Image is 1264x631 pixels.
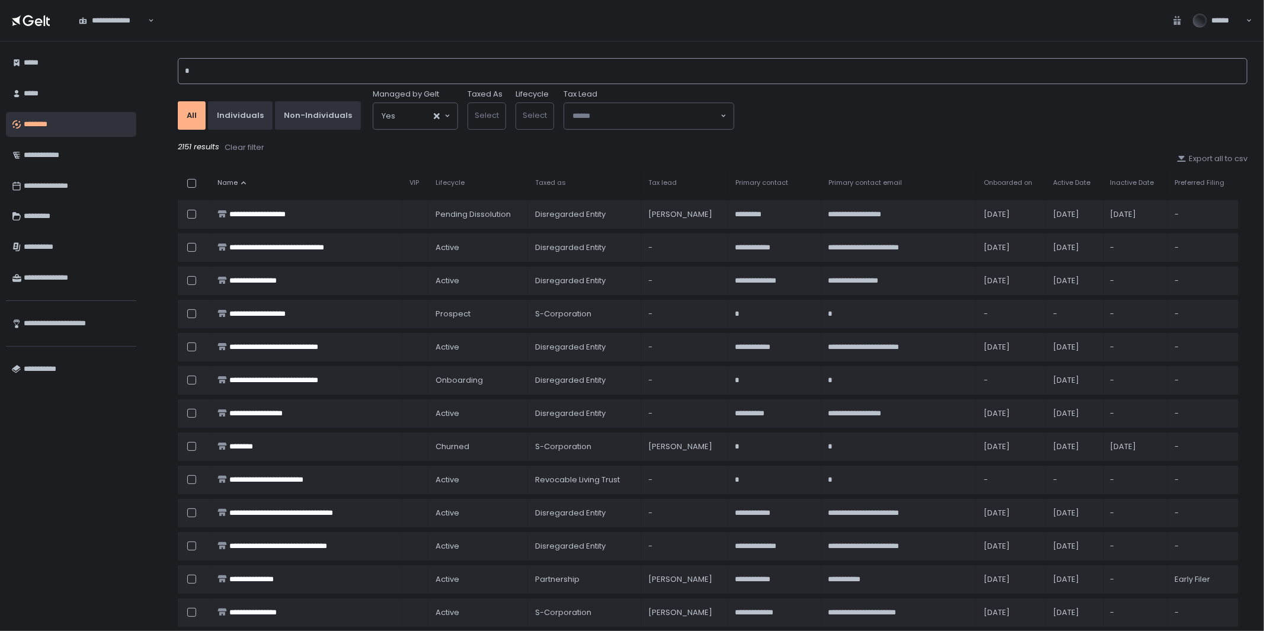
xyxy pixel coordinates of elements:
[436,342,459,353] span: active
[475,110,499,121] span: Select
[564,103,734,129] div: Search for option
[535,209,635,220] div: Disregarded Entity
[436,178,465,187] span: Lifecycle
[648,375,721,386] div: -
[648,178,677,187] span: Tax lead
[468,89,503,100] label: Taxed As
[436,309,471,319] span: prospect
[648,309,721,319] div: -
[984,408,1039,419] div: [DATE]
[1177,153,1247,164] button: Export all to csv
[535,508,635,518] div: Disregarded Entity
[1053,574,1096,585] div: [DATE]
[436,607,459,618] span: active
[1175,441,1231,452] div: -
[564,89,597,100] span: Tax Lead
[436,209,511,220] span: pending Dissolution
[535,375,635,386] div: Disregarded Entity
[535,309,635,319] div: S-Corporation
[535,408,635,419] div: Disregarded Entity
[1111,475,1161,485] div: -
[436,441,469,452] span: churned
[1053,309,1096,319] div: -
[1111,178,1154,187] span: Inactive Date
[1111,441,1161,452] div: [DATE]
[648,475,721,485] div: -
[1053,342,1096,353] div: [DATE]
[1111,342,1161,353] div: -
[535,574,635,585] div: Partnership
[1111,276,1161,286] div: -
[984,574,1039,585] div: [DATE]
[1175,309,1231,319] div: -
[648,242,721,253] div: -
[648,408,721,419] div: -
[1175,607,1231,618] div: -
[984,508,1039,518] div: [DATE]
[648,276,721,286] div: -
[984,276,1039,286] div: [DATE]
[436,574,459,585] span: active
[436,408,459,419] span: active
[284,110,352,121] div: Non-Individuals
[984,541,1039,552] div: [DATE]
[535,541,635,552] div: Disregarded Entity
[1053,607,1096,618] div: [DATE]
[984,441,1039,452] div: [DATE]
[1175,508,1231,518] div: -
[648,508,721,518] div: -
[648,441,721,452] div: [PERSON_NAME]
[373,89,439,100] span: Managed by Gelt
[984,375,1039,386] div: -
[1175,574,1231,585] div: Early Filer
[535,475,635,485] div: Revocable Living Trust
[1175,375,1231,386] div: -
[535,607,635,618] div: S-Corporation
[1053,541,1096,552] div: [DATE]
[1111,209,1161,220] div: [DATE]
[535,178,566,187] span: Taxed as
[572,110,719,122] input: Search for option
[535,242,635,253] div: Disregarded Entity
[436,375,483,386] span: onboarding
[436,475,459,485] span: active
[187,110,197,121] div: All
[984,178,1032,187] span: Onboarded on
[178,101,206,130] button: All
[71,8,154,33] div: Search for option
[208,101,273,130] button: Individuals
[1111,541,1161,552] div: -
[436,508,459,518] span: active
[1111,375,1161,386] div: -
[1111,574,1161,585] div: -
[984,242,1039,253] div: [DATE]
[382,110,395,122] span: Yes
[436,242,459,253] span: active
[984,209,1039,220] div: [DATE]
[224,142,265,153] button: Clear filter
[984,475,1039,485] div: -
[1053,242,1096,253] div: [DATE]
[648,342,721,353] div: -
[984,342,1039,353] div: [DATE]
[1175,475,1231,485] div: -
[1053,508,1096,518] div: [DATE]
[1111,309,1161,319] div: -
[1053,408,1096,419] div: [DATE]
[1175,276,1231,286] div: -
[434,113,440,119] button: Clear Selected
[395,110,433,122] input: Search for option
[146,15,147,27] input: Search for option
[1175,408,1231,419] div: -
[1175,242,1231,253] div: -
[436,276,459,286] span: active
[648,607,721,618] div: [PERSON_NAME]
[178,142,1247,153] div: 2151 results
[535,276,635,286] div: Disregarded Entity
[984,607,1039,618] div: [DATE]
[1053,209,1096,220] div: [DATE]
[1175,541,1231,552] div: -
[1175,342,1231,353] div: -
[217,110,264,121] div: Individuals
